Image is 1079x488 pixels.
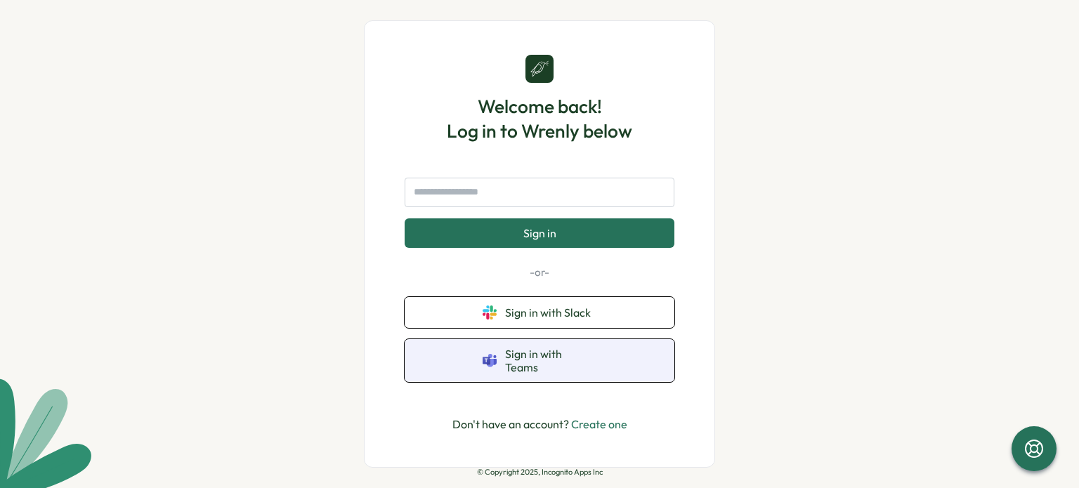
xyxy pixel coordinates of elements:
button: Sign in with Slack [405,297,674,328]
span: Sign in with Slack [505,306,596,319]
p: © Copyright 2025, Incognito Apps Inc [477,468,603,477]
button: Sign in with Teams [405,339,674,382]
p: -or- [405,265,674,280]
span: Sign in [523,227,556,239]
h1: Welcome back! Log in to Wrenly below [447,94,632,143]
span: Sign in with Teams [505,348,596,374]
p: Don't have an account? [452,416,627,433]
a: Create one [571,417,627,431]
button: Sign in [405,218,674,248]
